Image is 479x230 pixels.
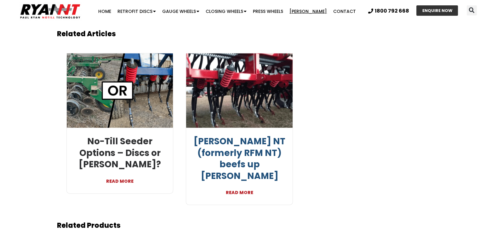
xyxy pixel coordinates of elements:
a: Contact [330,5,359,18]
span: 1800 792 668 [375,9,409,14]
a: Closing Wheels [202,5,250,18]
a: READ MORE [71,170,168,186]
img: Ryan NT (RFM NT) Tyne Ready to go [185,53,293,128]
a: No-Till Seeder Options – Discs or [PERSON_NAME]? [79,135,161,170]
a: ENQUIRE NOW [416,5,458,16]
img: Ryan NT logo [19,2,82,21]
span: ENQUIRE NOW [422,9,452,13]
h2: Related Products [57,222,422,229]
a: [PERSON_NAME] [286,5,330,18]
a: [PERSON_NAME] NT (formerly RFM NT) beefs up [PERSON_NAME] [194,135,285,182]
img: RYAN NT Discs or tynes banner - No-Till Seeder [66,53,173,128]
a: READ MORE [191,182,288,197]
a: Retrofit Discs [114,5,159,18]
div: Search [467,5,477,15]
a: 1800 792 668 [368,9,409,14]
nav: Menu [93,5,361,18]
h2: Related Articles [57,31,422,37]
a: Press Wheels [250,5,286,18]
a: Home [95,5,114,18]
a: Gauge Wheels [159,5,202,18]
